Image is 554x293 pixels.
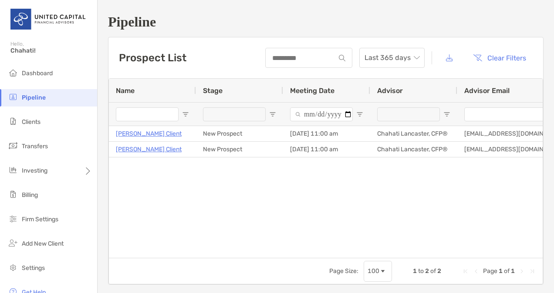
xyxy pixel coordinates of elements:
button: Open Filter Menu [356,111,363,118]
input: Meeting Date Filter Input [290,107,353,121]
span: Last 365 days [365,48,419,67]
span: 2 [437,267,441,275]
span: Investing [22,167,47,174]
div: [DATE] 11:00 am [283,126,370,141]
button: Open Filter Menu [182,111,189,118]
div: New Prospect [196,142,283,157]
span: Advisor Email [464,87,510,95]
img: dashboard icon [8,67,18,78]
span: Name [116,87,135,95]
img: investing icon [8,165,18,175]
span: Billing [22,191,38,199]
span: Dashboard [22,70,53,77]
span: of [504,267,510,275]
button: Open Filter Menu [443,111,450,118]
h1: Pipeline [108,14,544,30]
a: [PERSON_NAME] Client [116,128,182,139]
span: to [418,267,424,275]
img: input icon [339,55,345,61]
h3: Prospect List [119,52,186,64]
div: Chahati Lancaster, CFP® [370,126,457,141]
span: 1 [511,267,515,275]
div: New Prospect [196,126,283,141]
button: Clear Filters [466,48,533,67]
span: 2 [425,267,429,275]
div: Page Size [364,261,392,282]
span: Settings [22,264,45,272]
span: Meeting Date [290,87,334,95]
img: clients icon [8,116,18,127]
a: [PERSON_NAME] Client [116,144,182,155]
span: Clients [22,118,41,126]
span: 1 [499,267,503,275]
img: add_new_client icon [8,238,18,248]
img: settings icon [8,262,18,273]
div: Previous Page [473,268,480,275]
span: of [430,267,436,275]
span: Advisor [377,87,403,95]
div: Chahati Lancaster, CFP® [370,142,457,157]
div: Next Page [518,268,525,275]
img: pipeline icon [8,92,18,102]
span: Pipeline [22,94,46,101]
img: billing icon [8,189,18,200]
div: First Page [462,268,469,275]
button: Open Filter Menu [269,111,276,118]
div: Last Page [529,268,536,275]
div: 100 [368,267,379,275]
img: United Capital Logo [10,3,87,35]
img: transfers icon [8,140,18,151]
span: Page [483,267,497,275]
div: Page Size: [329,267,358,275]
img: firm-settings icon [8,213,18,224]
span: 1 [413,267,417,275]
input: Name Filter Input [116,107,179,121]
div: [DATE] 11:00 am [283,142,370,157]
span: Firm Settings [22,216,58,223]
span: Add New Client [22,240,64,247]
span: Chahati! [10,47,92,54]
span: Transfers [22,143,48,150]
span: Stage [203,87,223,95]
